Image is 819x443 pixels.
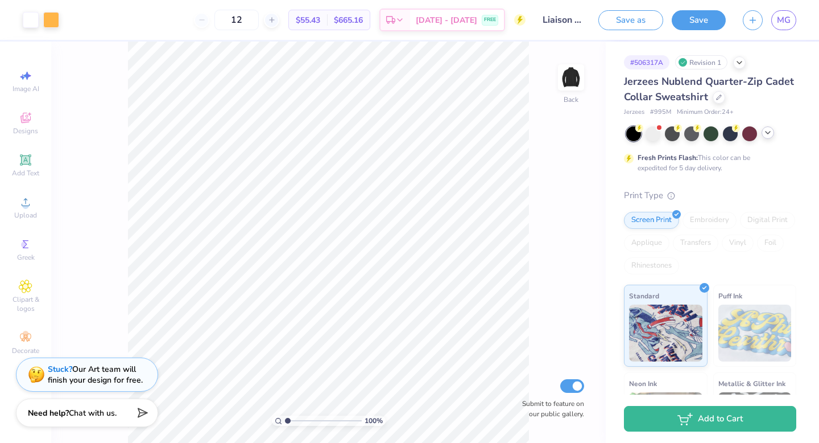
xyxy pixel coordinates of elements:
div: Transfers [673,235,718,252]
span: Jerzees [624,108,644,117]
div: Our Art team will finish your design for free. [48,364,143,385]
div: Digital Print [740,212,795,229]
span: Puff Ink [718,290,742,302]
strong: Fresh Prints Flash: [638,153,698,162]
span: Upload [14,211,37,220]
span: Image AI [13,84,39,93]
span: # 995M [650,108,671,117]
div: Back [564,95,578,105]
span: $55.43 [296,14,320,26]
input: – – [214,10,259,30]
div: # 506317A [624,55,669,69]
div: Screen Print [624,212,679,229]
span: Standard [629,290,659,302]
span: Add Text [12,169,39,178]
img: Standard [629,305,702,362]
div: This color can be expedited for 5 day delivery. [638,153,777,173]
strong: Need help? [28,408,69,419]
span: Minimum Order: 24 + [677,108,734,117]
span: Clipart & logos [6,295,45,313]
span: 100 % [365,416,383,426]
div: Print Type [624,189,796,202]
div: Embroidery [682,212,737,229]
div: Applique [624,235,669,252]
span: Chat with us. [69,408,117,419]
span: $665.16 [334,14,363,26]
button: Save as [598,10,663,30]
span: Metallic & Glitter Ink [718,378,785,389]
span: FREE [484,16,496,24]
span: Neon Ink [629,378,657,389]
img: Puff Ink [718,305,792,362]
div: Foil [757,235,784,252]
button: Save [672,10,726,30]
div: Vinyl [722,235,754,252]
span: Decorate [12,346,39,355]
div: Revision 1 [675,55,727,69]
span: Jerzees Nublend Quarter-Zip Cadet Collar Sweatshirt [624,75,794,104]
span: Designs [13,126,38,136]
label: Submit to feature on our public gallery. [516,399,584,419]
button: Add to Cart [624,406,796,432]
input: Untitled Design [534,9,590,31]
span: [DATE] - [DATE] [416,14,477,26]
strong: Stuck? [48,364,72,375]
a: MG [771,10,796,30]
span: MG [777,14,791,27]
img: Back [560,66,582,89]
span: Greek [17,253,35,262]
div: Rhinestones [624,257,679,274]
